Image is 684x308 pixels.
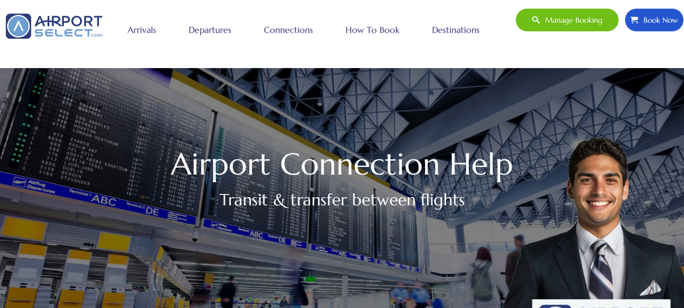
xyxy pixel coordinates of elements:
[261,16,316,43] a: Connections
[38,152,646,177] h1: Airport Connection Help
[38,188,646,212] h2: Transit & transfer between flights
[429,16,482,43] a: Destinations
[343,16,402,43] a: How to book
[125,16,159,43] a: Arrivals
[540,9,602,31] span: Manage booking
[638,9,678,31] span: Book Now
[515,8,619,32] a: Manage booking
[625,8,684,32] a: Book Now
[186,16,234,43] a: Departures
